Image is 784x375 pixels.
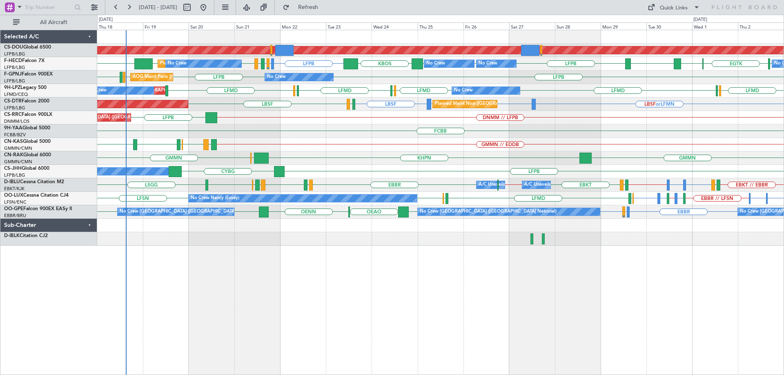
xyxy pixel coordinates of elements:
[4,126,50,131] a: 9H-YAAGlobal 5000
[4,112,52,117] a: CS-RRCFalcon 900LX
[133,71,218,83] div: AOG Maint Paris ([GEOGRAPHIC_DATA])
[189,22,234,30] div: Sat 20
[4,206,72,211] a: OO-GPEFalcon 900EX EASy II
[280,22,326,30] div: Mon 22
[4,159,32,165] a: GMMN/CMN
[4,85,47,90] a: 9H-LPZLegacy 500
[4,99,49,104] a: CS-DTRFalcon 2000
[4,105,25,111] a: LFPB/LBG
[4,58,45,63] a: F-HECDFalcon 7X
[4,199,27,205] a: LFSN/ENC
[4,45,23,50] span: CS-DOU
[4,233,20,238] span: D-IBLK
[9,16,89,29] button: All Aircraft
[4,139,51,144] a: CN-KASGlobal 5000
[4,153,23,158] span: CN-RAK
[4,166,49,171] a: CS-JHHGlobal 6000
[4,193,69,198] a: OO-LUXCessna Citation CJ4
[420,206,557,218] div: No Crew [GEOGRAPHIC_DATA] ([GEOGRAPHIC_DATA] National)
[4,180,20,184] span: D-IBLU
[426,58,445,70] div: No Crew
[692,22,738,30] div: Wed 1
[4,64,25,71] a: LFPB/LBG
[4,166,22,171] span: CS-JHH
[4,85,20,90] span: 9H-LPZ
[99,16,113,23] div: [DATE]
[160,58,289,70] div: Planned Maint [GEOGRAPHIC_DATA] ([GEOGRAPHIC_DATA])
[660,4,688,12] div: Quick Links
[418,22,463,30] div: Thu 25
[4,118,29,124] a: DNMM/LOS
[4,145,32,151] a: GMMN/CMN
[21,20,86,25] span: All Aircraft
[524,179,655,191] div: A/C Unavailable [GEOGRAPHIC_DATA]-[GEOGRAPHIC_DATA]
[4,91,28,98] a: LFMD/CEQ
[4,45,51,50] a: CS-DOUGlobal 6500
[279,1,328,14] button: Refresh
[372,22,417,30] div: Wed 24
[4,58,22,63] span: F-HECD
[4,72,53,77] a: F-GPNJFalcon 900EX
[97,22,143,30] div: Thu 18
[191,192,239,204] div: No Crew Nancy (Essey)
[234,22,280,30] div: Sun 21
[646,22,692,30] div: Tue 30
[479,58,497,70] div: No Crew
[4,126,22,131] span: 9H-YAA
[168,58,187,70] div: No Crew
[4,99,22,104] span: CS-DTR
[644,1,704,14] button: Quick Links
[509,22,555,30] div: Sat 27
[4,233,48,238] a: D-IBLKCitation CJ2
[267,71,286,83] div: No Crew
[4,72,22,77] span: F-GPNJ
[4,172,25,178] a: LFPB/LBG
[139,4,177,11] span: [DATE] - [DATE]
[4,193,23,198] span: OO-LUX
[463,22,509,30] div: Fri 26
[4,51,25,57] a: LFPB/LBG
[4,112,22,117] span: CS-RRC
[120,206,256,218] div: No Crew [GEOGRAPHIC_DATA] ([GEOGRAPHIC_DATA] National)
[479,179,630,191] div: A/C Unavailable [GEOGRAPHIC_DATA] ([GEOGRAPHIC_DATA] National)
[291,4,325,10] span: Refresh
[4,78,25,84] a: LFPB/LBG
[454,84,473,97] div: No Crew
[555,22,601,30] div: Sun 28
[693,16,707,23] div: [DATE]
[738,22,784,30] div: Thu 2
[4,180,64,184] a: D-IBLUCessna Citation M2
[4,206,23,211] span: OO-GPE
[4,186,24,192] a: EBKT/KJK
[4,153,51,158] a: CN-RAKGlobal 6000
[435,98,526,110] div: Planned Maint Nice ([GEOGRAPHIC_DATA])
[25,1,72,13] input: Trip Number
[4,139,23,144] span: CN-KAS
[326,22,372,30] div: Tue 23
[601,22,646,30] div: Mon 29
[4,132,26,138] a: FCBB/BZV
[4,213,26,219] a: EBBR/BRU
[143,22,189,30] div: Fri 19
